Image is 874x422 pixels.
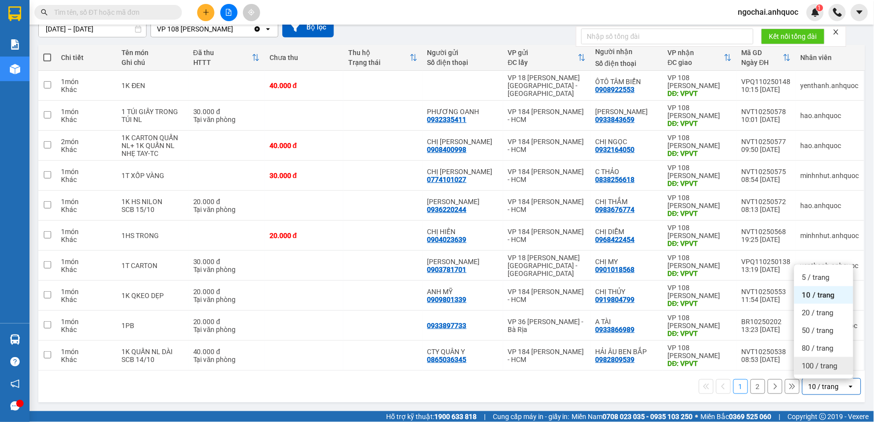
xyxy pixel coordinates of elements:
[225,9,232,16] span: file-add
[427,296,467,303] div: 0909801339
[833,29,840,35] span: close
[10,39,20,50] img: solution-icon
[427,168,498,176] div: CHỊ HƯƠNG
[193,198,260,206] div: 20.000 đ
[10,379,20,389] span: notification
[508,348,586,363] div: VP 184 [PERSON_NAME] - HCM
[668,164,732,180] div: VP 108 [PERSON_NAME]
[427,206,467,213] div: 0936220244
[596,288,658,296] div: CHỊ THỦY
[596,78,658,86] div: ÔTÔ TÂM BIỂN
[61,86,112,93] div: Khác
[122,134,183,150] div: 1K CARTON QUẤN NL+ 1K QUẤN NL
[769,31,817,42] span: Kết nối tổng đài
[427,266,467,273] div: 0903781701
[61,168,112,176] div: 1 món
[596,60,658,67] div: Số điện thoại
[427,59,498,66] div: Số điện thoại
[61,318,112,326] div: 1 món
[802,308,834,318] span: 20 / trang
[816,4,823,11] sup: 1
[742,236,791,243] div: 19:25 [DATE]
[742,258,791,266] div: VPQ110250138
[193,318,260,326] div: 20.000 đ
[243,4,260,21] button: aim
[427,116,467,123] div: 0932335411
[742,228,791,236] div: NVT10250568
[188,45,265,71] th: Toggle SortBy
[61,288,112,296] div: 1 món
[742,49,783,57] div: Mã GD
[801,172,859,180] div: minhnhut.anhquoc
[663,45,737,71] th: Toggle SortBy
[596,138,658,146] div: CHỊ NGỌC
[193,206,260,213] div: Tại văn phòng
[343,45,422,71] th: Toggle SortBy
[193,59,252,66] div: HTTT
[596,108,658,116] div: C VÂN
[801,112,859,120] div: hao.anhquoc
[122,198,183,206] div: 1K HS NILON
[348,59,409,66] div: Trạng thái
[427,356,467,363] div: 0865036345
[270,232,338,240] div: 20.000 đ
[668,150,732,157] div: DĐ: VPVT
[508,228,586,243] div: VP 184 [PERSON_NAME] - HCM
[61,78,112,86] div: 1 món
[270,172,338,180] div: 30.000 đ
[264,25,272,33] svg: open
[802,326,834,335] span: 50 / trang
[742,266,791,273] div: 13:19 [DATE]
[193,296,260,303] div: Tại văn phòng
[427,198,498,206] div: ANH BẢO
[668,120,732,127] div: DĐ: VPVT
[847,383,855,391] svg: open
[596,48,658,56] div: Người nhận
[10,64,20,74] img: warehouse-icon
[701,411,772,422] span: Miền Bắc
[668,270,732,277] div: DĐ: VPVT
[61,228,112,236] div: 1 món
[668,284,732,300] div: VP 108 [PERSON_NAME]
[737,45,796,71] th: Toggle SortBy
[508,198,586,213] div: VP 184 [PERSON_NAME] - HCM
[61,356,112,363] div: Khác
[41,9,48,16] span: search
[157,24,233,34] div: VP 108 [PERSON_NAME]
[596,348,658,356] div: HẢI ÂU BEN BẮP
[508,254,586,277] div: VP 18 [PERSON_NAME][GEOGRAPHIC_DATA] - [GEOGRAPHIC_DATA]
[668,254,732,270] div: VP 108 [PERSON_NAME]
[503,45,591,71] th: Toggle SortBy
[603,413,693,421] strong: 0708 023 035 - 0935 103 250
[10,401,20,411] span: message
[193,326,260,333] div: Tại văn phòng
[193,108,260,116] div: 30.000 đ
[668,210,732,217] div: DĐ: VPVT
[802,343,834,353] span: 80 / trang
[61,348,112,356] div: 1 món
[819,413,826,420] span: copyright
[730,6,807,18] span: ngochai.anhquoc
[61,206,112,213] div: Khác
[833,8,842,17] img: phone-icon
[596,116,635,123] div: 0933843659
[193,348,260,356] div: 40.000 đ
[811,8,820,17] img: icon-new-feature
[742,348,791,356] div: NVT10250538
[742,138,791,146] div: NVT10250577
[668,360,732,367] div: DĐ: VPVT
[581,29,753,44] input: Nhập số tổng đài
[122,292,183,300] div: 1K QKEO DẸP
[427,348,498,356] div: CTY QUÂN Y
[122,59,183,66] div: Ghi chú
[668,180,732,187] div: DĐ: VPVT
[801,262,859,270] div: yenthanh.anhquoc
[122,356,183,363] div: SCB 14/10
[122,262,183,270] div: 1T CARTON
[668,194,732,210] div: VP 108 [PERSON_NAME]
[596,86,635,93] div: 0908922553
[742,176,791,183] div: 08:54 [DATE]
[122,322,183,330] div: 1PB
[668,240,732,247] div: DĐ: VPVT
[8,6,21,21] img: logo-vxr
